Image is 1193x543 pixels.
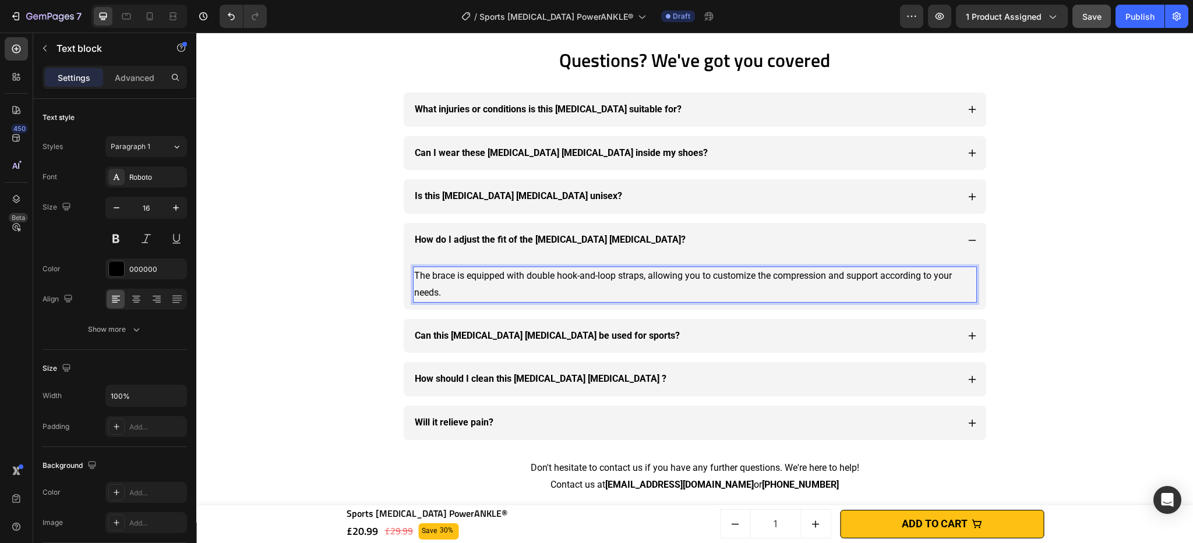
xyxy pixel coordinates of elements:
[57,41,156,55] p: Text block
[218,158,426,169] strong: Is this [MEDICAL_DATA] [MEDICAL_DATA] unisex?
[106,385,186,406] input: Auto
[644,477,848,505] button: ADD TO CART
[58,72,90,84] p: Settings
[43,264,61,274] div: Color
[196,33,1193,543] iframe: Design area
[43,458,99,474] div: Background
[566,446,643,457] strong: [PHONE_NUMBER]
[705,482,771,501] div: ADD TO CART
[1072,5,1111,28] button: Save
[43,361,73,377] div: Size
[149,474,430,488] h1: Sports [MEDICAL_DATA] PowerANKLE®
[43,487,61,498] div: Color
[218,71,485,82] strong: What injuries or conditions is this [MEDICAL_DATA] suitable for?
[218,384,297,395] strong: Will it relieve pain?
[150,444,847,461] p: Contact us at or
[105,136,187,157] button: Paragraph 1
[224,491,242,507] div: Save
[43,112,75,123] div: Text style
[149,488,183,509] div: £20.99
[218,201,489,212] strong: How do I adjust the fit of the [MEDICAL_DATA] [MEDICAL_DATA]?
[218,115,511,126] strong: Can I wear these [MEDICAL_DATA] [MEDICAL_DATA] inside my shoes?
[218,235,779,269] p: The brace is equipped with double hook-and-loop straps, allowing you to customize the compression...
[553,477,605,505] input: quantity
[76,9,82,23] p: 7
[43,517,63,528] div: Image
[43,391,62,401] div: Width
[9,213,28,222] div: Beta
[188,489,218,508] div: £29.99
[43,421,69,432] div: Padding
[409,446,557,457] strong: [EMAIL_ADDRESS][DOMAIN_NAME]
[524,477,553,505] button: decrement
[129,488,184,498] div: Add...
[605,477,634,505] button: increment
[129,264,184,275] div: 000000
[220,5,267,28] div: Undo/Redo
[43,200,73,215] div: Size
[129,172,184,183] div: Roboto
[479,10,633,23] span: Sports [MEDICAL_DATA] PowerANKLE®
[5,5,87,28] button: 7
[88,324,142,335] div: Show more
[1116,5,1164,28] button: Publish
[11,124,28,133] div: 450
[1153,486,1181,514] div: Open Intercom Messenger
[673,11,690,22] span: Draft
[218,297,483,308] strong: Can this [MEDICAL_DATA] [MEDICAL_DATA] be used for sports?
[1082,12,1102,22] span: Save
[43,141,63,152] div: Styles
[956,5,1068,28] button: 1 product assigned
[43,319,187,340] button: Show more
[43,292,75,307] div: Align
[966,10,1042,23] span: 1 product assigned
[1125,10,1155,23] div: Publish
[111,141,150,152] span: Paragraph 1
[129,422,184,432] div: Add...
[218,340,470,352] strong: How should I clean this [MEDICAL_DATA] [MEDICAL_DATA] ?
[474,10,477,23] span: /
[43,172,57,182] div: Font
[150,427,847,444] p: Don't hesitate to contact us if you have any further questions. We're here to help!
[129,518,184,528] div: Add...
[217,234,781,270] div: Rich Text Editor. Editing area: main
[242,491,258,506] div: 30%
[115,72,154,84] p: Advanced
